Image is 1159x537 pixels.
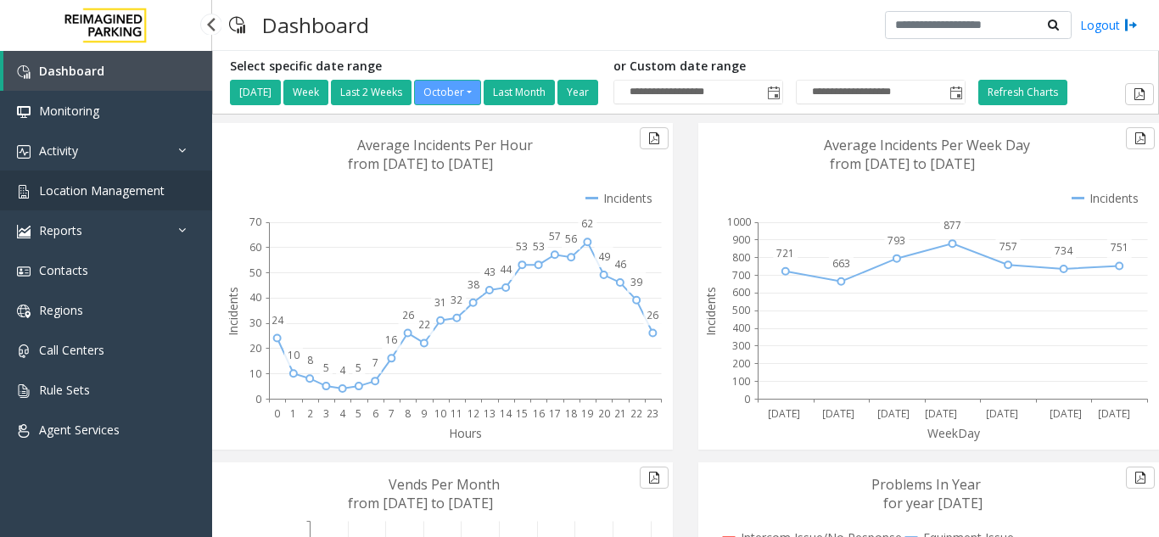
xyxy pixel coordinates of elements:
span: Dashboard [39,63,104,79]
button: [DATE] [230,80,281,105]
text: 721 [776,246,794,260]
span: Regions [39,302,83,318]
text: 50 [249,266,261,280]
button: Last Month [484,80,555,105]
a: Dashboard [3,51,212,91]
button: Export to pdf [1125,83,1154,105]
span: Toggle popup [946,81,965,104]
text: 18 [565,406,577,421]
text: 22 [418,317,430,332]
img: 'icon' [17,225,31,238]
text: Vends Per Month [389,475,500,494]
text: 10 [288,348,300,362]
button: Refresh Charts [978,80,1067,105]
text: 15 [516,406,528,421]
img: 'icon' [17,185,31,199]
text: 300 [732,338,750,353]
text: from [DATE] to [DATE] [348,154,493,173]
img: logout [1124,16,1138,34]
text: 7 [372,355,378,370]
text: 49 [598,249,610,264]
text: 0 [255,392,261,406]
text: 16 [385,333,397,347]
text: Problems In Year [871,475,981,494]
text: 6 [372,406,378,421]
img: 'icon' [17,105,31,119]
text: 3 [323,406,329,421]
span: Activity [39,143,78,159]
img: 'icon' [17,384,31,398]
text: 53 [516,239,528,254]
text: 11 [451,406,462,421]
text: 24 [272,313,284,327]
text: Average Incidents Per Week Day [824,136,1030,154]
text: 1 [290,406,296,421]
span: Call Centers [39,342,104,358]
text: 877 [943,218,961,232]
text: 30 [249,316,261,330]
text: 793 [887,233,905,248]
button: Year [557,80,598,105]
text: 4 [339,363,346,378]
text: 900 [732,232,750,247]
text: 46 [614,257,626,271]
text: from [DATE] to [DATE] [830,154,975,173]
text: 5 [356,361,361,375]
text: 7 [389,406,395,421]
text: 60 [249,240,261,255]
text: [DATE] [925,406,957,421]
text: [DATE] [877,406,910,421]
text: 600 [732,285,750,299]
span: Location Management [39,182,165,199]
text: [DATE] [986,406,1018,421]
text: 56 [565,232,577,246]
text: 44 [500,262,512,277]
button: Export to pdf [1126,467,1155,489]
text: 800 [732,250,750,265]
text: [DATE] [822,406,854,421]
text: 10 [434,406,446,421]
text: 13 [484,406,496,421]
text: 26 [402,308,414,322]
text: 757 [999,239,1017,254]
text: 62 [581,216,593,231]
text: 20 [249,341,261,355]
h3: Dashboard [254,4,378,46]
span: Rule Sets [39,382,90,398]
button: Export to pdf [1126,127,1155,149]
img: pageIcon [229,4,245,46]
text: 200 [732,356,750,371]
text: 21 [614,406,626,421]
text: 19 [581,406,593,421]
text: 0 [744,392,750,406]
text: 57 [549,229,561,243]
text: 8 [307,353,313,367]
img: 'icon' [17,145,31,159]
button: Export to pdf [640,127,669,149]
h5: or Custom date range [613,59,966,74]
text: 16 [533,406,545,421]
text: 5 [356,406,361,421]
img: 'icon' [17,305,31,318]
text: 9 [421,406,427,421]
h5: Select specific date range [230,59,601,74]
text: Incidents [225,287,241,336]
text: 0 [274,406,280,421]
text: 70 [249,215,261,229]
text: [DATE] [768,406,800,421]
text: 22 [630,406,642,421]
text: 38 [468,277,479,292]
a: Logout [1080,16,1138,34]
text: 12 [468,406,479,421]
text: 10 [249,366,261,381]
text: 39 [630,275,642,289]
text: 2 [307,406,313,421]
img: 'icon' [17,265,31,278]
text: 700 [732,268,750,282]
text: 100 [732,374,750,389]
text: 500 [732,303,750,317]
text: [DATE] [1098,406,1130,421]
span: Toggle popup [764,81,782,104]
text: [DATE] [1050,406,1082,421]
text: WeekDay [927,425,981,441]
